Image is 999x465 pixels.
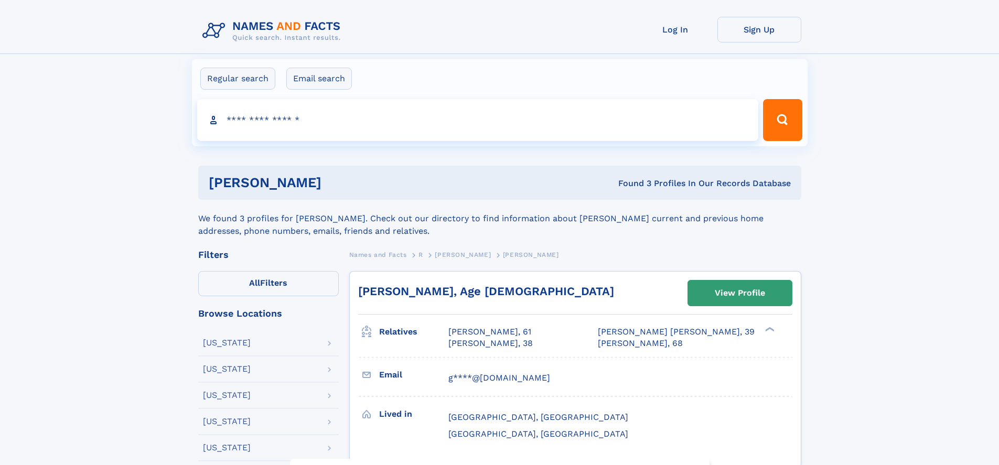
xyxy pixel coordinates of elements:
[503,251,559,258] span: [PERSON_NAME]
[203,417,251,426] div: [US_STATE]
[379,366,448,384] h3: Email
[203,391,251,399] div: [US_STATE]
[197,99,759,141] input: search input
[448,429,628,439] span: [GEOGRAPHIC_DATA], [GEOGRAPHIC_DATA]
[249,278,260,288] span: All
[435,251,491,258] span: [PERSON_NAME]
[762,326,775,333] div: ❯
[203,365,251,373] div: [US_STATE]
[715,281,765,305] div: View Profile
[198,250,339,259] div: Filters
[598,326,755,338] a: [PERSON_NAME] [PERSON_NAME], 39
[717,17,801,42] a: Sign Up
[286,68,352,90] label: Email search
[598,338,683,349] a: [PERSON_NAME], 68
[448,412,628,422] span: [GEOGRAPHIC_DATA], [GEOGRAPHIC_DATA]
[448,326,531,338] a: [PERSON_NAME], 61
[203,339,251,347] div: [US_STATE]
[209,176,470,189] h1: [PERSON_NAME]
[198,309,339,318] div: Browse Locations
[435,248,491,261] a: [PERSON_NAME]
[200,68,275,90] label: Regular search
[763,99,802,141] button: Search Button
[198,17,349,45] img: Logo Names and Facts
[349,248,407,261] a: Names and Facts
[470,178,791,189] div: Found 3 Profiles In Our Records Database
[418,248,423,261] a: R
[203,444,251,452] div: [US_STATE]
[379,405,448,423] h3: Lived in
[633,17,717,42] a: Log In
[379,323,448,341] h3: Relatives
[198,200,801,237] div: We found 3 profiles for [PERSON_NAME]. Check out our directory to find information about [PERSON_...
[198,271,339,296] label: Filters
[688,280,792,306] a: View Profile
[418,251,423,258] span: R
[448,338,533,349] a: [PERSON_NAME], 38
[358,285,614,298] a: [PERSON_NAME], Age [DEMOGRAPHIC_DATA]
